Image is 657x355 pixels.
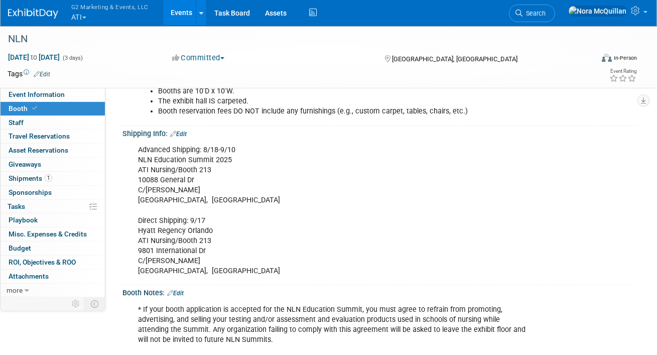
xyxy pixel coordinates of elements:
[8,202,25,210] span: Tasks
[522,10,546,17] span: Search
[122,285,637,298] div: Booth Notes:
[613,54,637,62] div: In-Person
[1,256,105,269] a: ROI, Objectives & ROO
[9,244,31,252] span: Budget
[568,6,627,17] img: Nora McQuillan
[62,55,83,61] span: (3 days)
[9,258,76,266] span: ROI, Objectives & ROO
[34,71,50,78] a: Edit
[9,119,24,127] span: Staff
[9,230,87,238] span: Misc. Expenses & Credits
[1,186,105,199] a: Sponsorships
[9,104,39,112] span: Booth
[9,174,52,182] span: Shipments
[392,55,517,63] span: [GEOGRAPHIC_DATA], [GEOGRAPHIC_DATA]
[32,105,37,111] i: Booth reservation complete
[8,53,60,62] span: [DATE] [DATE]
[169,53,228,63] button: Committed
[1,116,105,130] a: Staff
[131,140,536,281] div: Advanced Shipping: 8/18-9/10 NLN Education Summit 2025 ATI Nursing/Booth 213 10088 General Dr C/[...
[85,297,105,310] td: Toggle Event Tabs
[158,96,530,106] li: The exhibit hall IS carpeted.
[122,126,637,139] div: Shipping Info:
[67,297,85,310] td: Personalize Event Tab Strip
[545,52,637,67] div: Event Format
[1,227,105,241] a: Misc. Expenses & Credits
[1,213,105,227] a: Playbook
[170,131,187,138] a: Edit
[1,200,105,213] a: Tasks
[1,130,105,143] a: Travel Reservations
[609,69,636,74] div: Event Rating
[9,146,68,154] span: Asset Reservations
[158,86,530,96] li: Booths are 10'D x 10'W.
[8,9,58,19] img: ExhibitDay
[29,53,39,61] span: to
[1,88,105,101] a: Event Information
[9,132,70,140] span: Travel Reservations
[1,242,105,255] a: Budget
[45,174,52,182] span: 1
[7,286,23,294] span: more
[1,158,105,171] a: Giveaways
[9,272,49,280] span: Attachments
[509,5,555,22] a: Search
[1,284,105,297] a: more
[158,106,530,116] li: Booth reservation fees DO NOT include any furnishings (e.g., custom carpet, tables, chairs, etc.)
[1,172,105,185] a: Shipments1
[8,69,50,79] td: Tags
[71,2,149,12] span: G2 Marketing & Events, LLC
[9,90,65,98] span: Event Information
[9,216,38,224] span: Playbook
[1,102,105,115] a: Booth
[1,270,105,283] a: Attachments
[9,188,52,196] span: Sponsorships
[167,290,184,297] a: Edit
[9,160,41,168] span: Giveaways
[602,54,612,62] img: Format-Inperson.png
[1,144,105,157] a: Asset Reservations
[5,30,583,48] div: NLN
